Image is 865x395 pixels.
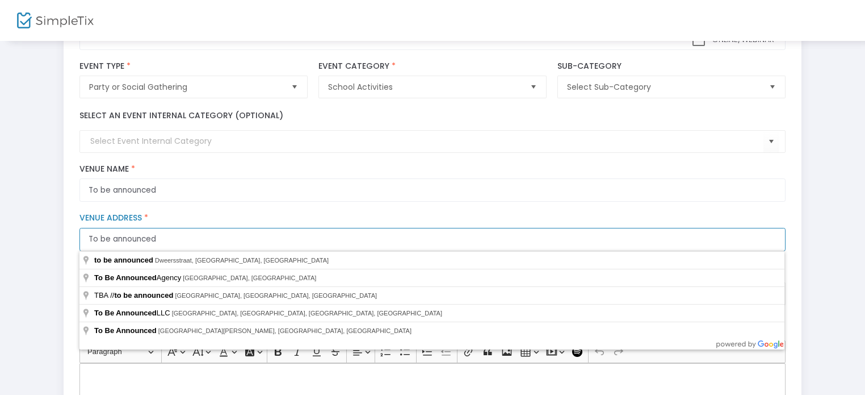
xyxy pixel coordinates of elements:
[90,135,763,147] input: Select Event Internal Category
[94,256,153,264] span: to be announced
[94,326,157,335] span: To Be Announced
[79,213,785,223] label: Venue Address
[79,178,785,202] input: What is the name of this venue?
[557,61,785,72] label: Sub-Category
[318,61,546,72] label: Event Category
[94,273,157,282] span: To Be Announced
[94,309,157,317] span: To Be Announced
[763,130,779,153] button: Select
[79,110,283,122] label: Select an event internal category (optional)
[79,228,785,251] input: Where will the event be taking place?
[94,309,172,317] span: LLC
[79,164,785,174] label: Venue Name
[82,343,159,361] button: Paragraph
[172,310,442,317] span: [GEOGRAPHIC_DATA], [GEOGRAPHIC_DATA], [GEOGRAPHIC_DATA], [GEOGRAPHIC_DATA]
[709,34,774,45] span: Online/Webinar
[87,345,146,359] span: Paragraph
[94,291,175,300] span: TBA //
[158,327,411,334] span: [GEOGRAPHIC_DATA][PERSON_NAME], [GEOGRAPHIC_DATA], [GEOGRAPHIC_DATA]
[765,76,780,98] button: Select
[328,81,520,93] span: School Activities
[94,273,183,282] span: Agency
[155,257,329,264] span: Dweersstraat, [GEOGRAPHIC_DATA], [GEOGRAPHIC_DATA]
[287,76,303,98] button: Select
[526,76,541,98] button: Select
[114,291,173,300] span: to be announced
[89,81,282,93] span: Party or Social Gathering
[79,340,785,363] div: Editor toolbar
[79,61,307,72] label: Event Type
[567,81,759,93] span: Select Sub-Category
[74,317,791,340] label: About your event
[183,275,316,281] span: [GEOGRAPHIC_DATA], [GEOGRAPHIC_DATA]
[175,292,377,299] span: [GEOGRAPHIC_DATA], [GEOGRAPHIC_DATA], [GEOGRAPHIC_DATA]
